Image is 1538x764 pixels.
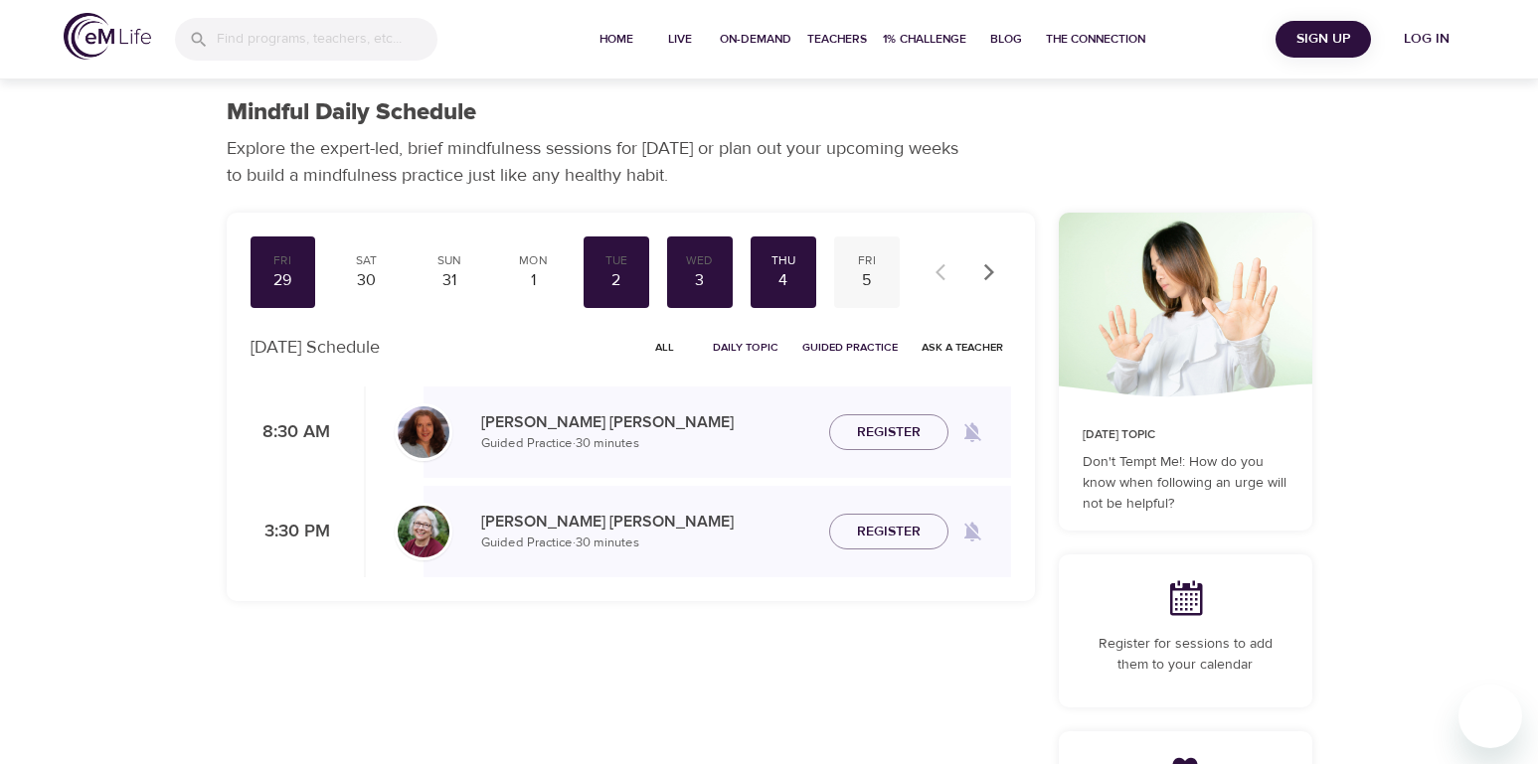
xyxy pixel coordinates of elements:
div: 5 [842,269,892,292]
p: [DATE] Topic [1083,426,1288,444]
span: Live [656,29,704,50]
button: Log in [1379,21,1474,58]
div: 31 [425,269,474,292]
div: Fri [842,252,892,269]
button: Guided Practice [794,332,906,363]
div: Fri [258,252,308,269]
span: Teachers [807,29,867,50]
span: Log in [1387,27,1466,52]
div: Sun [425,252,474,269]
p: Guided Practice · 30 minutes [481,534,813,553]
p: Register for sessions to add them to your calendar [1083,634,1288,676]
button: Sign Up [1276,21,1371,58]
div: 30 [341,269,391,292]
span: Daily Topic [713,338,778,357]
button: Register [829,414,948,451]
button: Register [829,514,948,550]
div: Tue [592,252,641,269]
div: Thu [759,252,808,269]
button: Ask a Teacher [914,332,1011,363]
p: [DATE] Schedule [251,334,380,361]
p: 3:30 PM [251,519,330,545]
img: Bernice_Moore_min.jpg [398,506,449,557]
div: 2 [592,269,641,292]
div: 29 [258,269,308,292]
div: Wed [675,252,725,269]
p: [PERSON_NAME] [PERSON_NAME] [481,410,813,434]
span: All [641,338,689,357]
span: Register [857,420,921,445]
p: 8:30 AM [251,419,330,446]
p: [PERSON_NAME] [PERSON_NAME] [481,510,813,534]
span: Sign Up [1283,27,1363,52]
img: Cindy2%20031422%20blue%20filter%20hi-res.jpg [398,406,449,458]
span: 1% Challenge [883,29,966,50]
span: Register [857,520,921,544]
span: The Connection [1046,29,1145,50]
p: Explore the expert-led, brief mindfulness sessions for [DATE] or plan out your upcoming weeks to ... [227,135,972,189]
span: On-Demand [720,29,791,50]
h1: Mindful Daily Schedule [227,98,476,127]
div: Sat [341,252,391,269]
button: All [633,332,697,363]
input: Find programs, teachers, etc... [217,18,437,61]
iframe: Button to launch messaging window [1458,685,1522,748]
span: Remind me when a class goes live every Thursday at 3:30 PM [948,508,996,555]
div: 1 [508,269,558,292]
span: Guided Practice [802,338,898,357]
div: 4 [759,269,808,292]
span: Ask a Teacher [922,338,1003,357]
button: Daily Topic [705,332,786,363]
img: logo [64,13,151,60]
span: Home [593,29,640,50]
div: 3 [675,269,725,292]
span: Remind me when a class goes live every Thursday at 8:30 AM [948,408,996,456]
p: Guided Practice · 30 minutes [481,434,813,454]
span: Blog [982,29,1030,50]
p: Don't Tempt Me!: How do you know when following an urge will not be helpful? [1083,452,1288,515]
div: Mon [508,252,558,269]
